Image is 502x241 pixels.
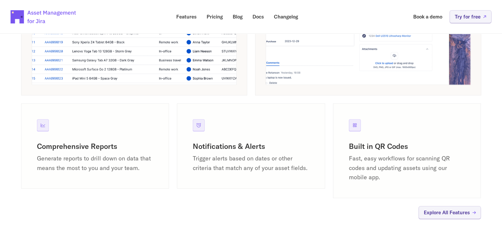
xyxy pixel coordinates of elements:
[37,142,153,151] h3: Comprehensive Reports
[193,142,309,151] h3: Notifications & Alerts
[349,154,465,182] p: Fast, easy workflows for scanning QR codes and updating assets using our mobile app.
[409,10,447,23] a: Book a demo
[228,10,247,23] a: Blog
[193,154,309,173] p: Trigger alerts based on dates or other criteria that match any of your asset fields.
[207,14,223,19] p: Pricing
[269,10,303,23] a: Changelog
[202,10,227,23] a: Pricing
[176,14,197,19] p: Features
[455,14,481,19] p: Try for free
[413,14,442,19] p: Book a demo
[418,206,481,219] a: Explore All Features
[233,14,243,19] p: Blog
[172,10,201,23] a: Features
[424,210,470,215] p: Explore All Features
[248,10,269,23] a: Docs
[450,10,491,23] a: Try for free
[274,14,298,19] p: Changelog
[37,154,153,173] p: Generate reports to drill down on data that means the most to you and your team.
[252,14,264,19] p: Docs
[349,142,465,151] h3: Built in QR Codes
